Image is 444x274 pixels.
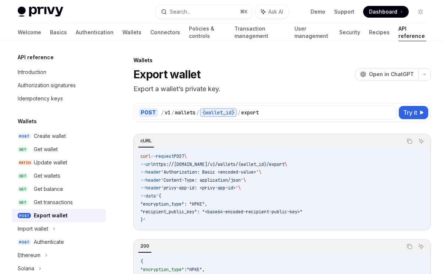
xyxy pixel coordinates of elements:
[416,136,426,146] button: Ask AI
[161,169,259,175] span: 'Authorization: Basic <encoded-value>'
[140,161,153,167] span: --url
[12,143,106,156] a: GETGet wallet
[156,5,252,18] button: Search...⌘K
[151,153,174,159] span: --request
[34,132,66,140] div: Create wallet
[18,251,40,260] div: Ethereum
[170,7,190,16] div: Search...
[18,160,32,166] span: PATCH
[50,24,67,41] a: Basics
[184,267,187,273] span: :
[140,259,143,264] span: {
[12,129,106,143] a: POSTCreate wallet
[156,193,161,199] span: '{
[12,209,106,222] a: POSTExport wallet
[403,108,417,117] span: Try it
[34,158,67,167] div: Update wallet
[355,68,418,81] button: Open in ChatGPT
[12,92,106,105] a: Idempotency keys
[161,109,164,116] div: /
[256,5,288,18] button: Ask AI
[405,136,414,146] button: Copy the contents from the code block
[200,108,237,117] div: {wallet_id}
[18,94,63,103] div: Idempotency keys
[138,136,154,145] div: cURL
[398,24,426,41] a: API reference
[140,185,161,191] span: --header
[416,242,426,251] button: Ask AI
[12,169,106,182] a: GETGet wallets
[140,201,207,207] span: "encryption_type": "HPKE",
[133,57,431,64] div: Wallets
[12,182,106,196] a: GETGet balance
[138,242,151,250] div: 200
[369,71,414,78] span: Open in ChatGPT
[196,109,199,116] div: /
[133,84,431,94] p: Export a wallet’s private key.
[12,196,106,209] a: GETGet transactions
[18,239,31,245] span: POST
[241,109,259,116] div: export
[240,9,248,15] span: ⌘ K
[18,7,63,17] img: light logo
[34,238,64,246] div: Authenticate
[18,68,46,76] div: Introduction
[34,145,58,154] div: Get wallet
[18,224,48,233] div: Import wallet
[334,8,354,15] a: Support
[34,198,73,207] div: Get transactions
[140,193,156,199] span: --data
[311,8,325,15] a: Demo
[139,108,158,117] div: POST
[18,147,28,152] span: GET
[12,156,106,169] a: PATCHUpdate wallet
[18,117,37,126] h5: Wallets
[122,24,142,41] a: Wallets
[34,211,68,220] div: Export wallet
[175,109,196,116] div: wallets
[165,109,171,116] div: v1
[284,161,287,167] span: \
[140,209,302,215] span: "recipient_public_key": "<base64-encoded-recipient-public-key>"
[150,24,180,41] a: Connectors
[18,264,34,273] div: Solana
[294,24,331,41] a: User management
[202,267,205,273] span: ,
[399,106,428,119] button: Try it
[259,169,261,175] span: \
[18,200,28,205] span: GET
[234,24,286,41] a: Transaction management
[161,177,243,183] span: 'Content-Type: application/json'
[140,267,184,273] span: "encryption_type"
[18,213,31,218] span: POST
[243,177,246,183] span: \
[187,267,202,273] span: "HPKE"
[12,65,106,79] a: Introduction
[18,173,28,179] span: GET
[140,177,161,183] span: --header
[18,24,41,41] a: Welcome
[405,242,414,251] button: Copy the contents from the code block
[363,6,409,18] a: Dashboard
[18,186,28,192] span: GET
[12,79,106,92] a: Authorization signatures
[268,8,283,15] span: Ask AI
[237,109,240,116] div: /
[171,109,174,116] div: /
[18,53,54,62] h5: API reference
[184,153,187,159] span: \
[369,8,397,15] span: Dashboard
[133,68,200,81] h1: Export wallet
[174,153,184,159] span: POST
[140,217,146,223] span: }'
[339,24,360,41] a: Security
[238,185,241,191] span: \
[12,235,106,249] a: POSTAuthenticate
[161,185,238,191] span: 'privy-app-id: <privy-app-id>'
[415,6,426,18] button: Toggle dark mode
[189,24,226,41] a: Policies & controls
[369,24,390,41] a: Recipes
[34,185,63,193] div: Get balance
[18,134,31,139] span: POST
[140,153,151,159] span: curl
